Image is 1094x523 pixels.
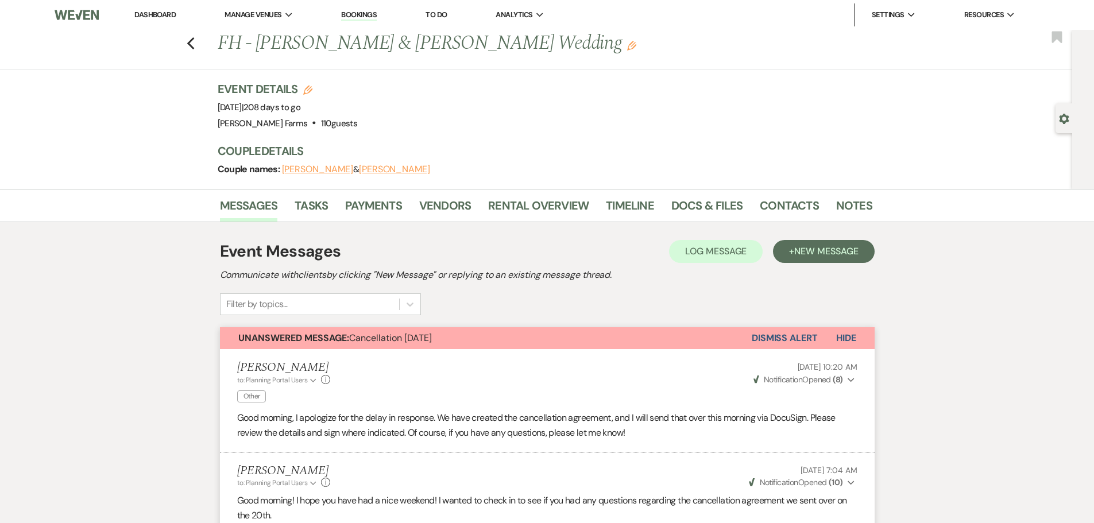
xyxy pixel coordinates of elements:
a: Notes [836,196,872,222]
h3: Event Details [218,81,357,97]
span: 110 guests [321,118,357,129]
span: [PERSON_NAME] Farms [218,118,308,129]
button: Edit [627,40,636,51]
button: Log Message [669,240,763,263]
a: Payments [345,196,402,222]
button: Unanswered Message:Cancellation [DATE] [220,327,752,349]
a: To Do [426,10,447,20]
button: to: Planning Portal Users [237,478,319,488]
p: Good morning, I apologize for the delay in response. We have created the cancellation agreement, ... [237,410,857,440]
p: Good morning! I hope you have had a nice weekend! I wanted to check in to see if you had any ques... [237,493,857,522]
a: Bookings [341,10,377,21]
a: Vendors [419,196,471,222]
button: Open lead details [1059,113,1069,123]
strong: ( 10 ) [829,477,843,487]
span: [DATE] [218,102,301,113]
button: Dismiss Alert [752,327,818,349]
a: Tasks [295,196,328,222]
span: 208 days to go [243,102,300,113]
button: to: Planning Portal Users [237,375,319,385]
strong: ( 8 ) [833,374,842,385]
span: [DATE] 7:04 AM [801,465,857,475]
span: Analytics [496,9,532,21]
span: Notification [764,374,802,385]
a: Rental Overview [488,196,589,222]
span: Opened [749,477,843,487]
a: Docs & Files [671,196,743,222]
a: Dashboard [134,10,176,20]
a: Messages [220,196,278,222]
h1: Event Messages [220,239,341,264]
h5: [PERSON_NAME] [237,361,331,375]
h2: Communicate with clients by clicking "New Message" or replying to an existing message thread. [220,268,875,282]
button: NotificationOpened (8) [752,374,857,386]
a: Timeline [606,196,654,222]
span: Cancellation [DATE] [238,332,432,344]
span: Opened [753,374,843,385]
span: Other [237,390,266,402]
span: [DATE] 10:20 AM [798,362,857,372]
span: Settings [872,9,904,21]
div: Filter by topics... [226,297,288,311]
span: Manage Venues [225,9,281,21]
span: New Message [794,245,858,257]
a: Contacts [760,196,819,222]
span: | [242,102,300,113]
h1: FH - [PERSON_NAME] & [PERSON_NAME] Wedding [218,30,732,57]
span: Couple names: [218,163,282,175]
button: Hide [818,327,875,349]
button: +New Message [773,240,874,263]
span: to: Planning Portal Users [237,375,308,385]
span: Notification [760,477,798,487]
h3: Couple Details [218,143,861,159]
span: & [282,164,430,175]
button: NotificationOpened (10) [747,476,857,489]
span: Resources [964,9,1004,21]
button: [PERSON_NAME] [359,165,430,174]
strong: Unanswered Message: [238,332,349,344]
span: Log Message [685,245,747,257]
span: to: Planning Portal Users [237,478,308,487]
span: Hide [836,332,856,344]
img: Weven Logo [55,3,98,27]
button: [PERSON_NAME] [282,165,353,174]
h5: [PERSON_NAME] [237,464,331,478]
